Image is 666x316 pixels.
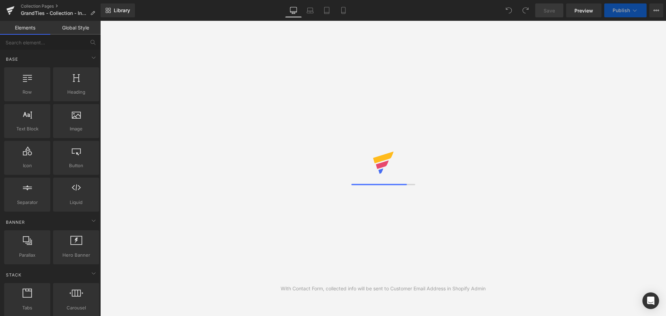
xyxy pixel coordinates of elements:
div: With Contact Form, collected info will be sent to Customer Email Address in Shopify Admin [281,285,486,292]
a: Mobile [335,3,352,17]
span: Tabs [6,304,48,311]
span: Icon [6,162,48,169]
button: Undo [502,3,516,17]
a: Tablet [318,3,335,17]
button: Publish [604,3,647,17]
span: Liquid [55,199,97,206]
button: Redo [519,3,532,17]
span: Publish [613,8,630,13]
span: Base [5,56,19,62]
span: GrandTies - Collection - In Progress [21,10,87,16]
div: Open Intercom Messenger [642,292,659,309]
button: More [649,3,663,17]
span: Text Block [6,125,48,133]
span: Button [55,162,97,169]
span: Save [544,7,555,14]
span: Preview [574,7,593,14]
span: Parallax [6,251,48,259]
a: Preview [566,3,601,17]
span: Separator [6,199,48,206]
span: Banner [5,219,26,225]
a: Laptop [302,3,318,17]
a: New Library [101,3,135,17]
span: Stack [5,272,22,278]
span: Image [55,125,97,133]
a: Desktop [285,3,302,17]
span: Carousel [55,304,97,311]
span: Hero Banner [55,251,97,259]
a: Collection Pages [21,3,101,9]
span: Row [6,88,48,96]
span: Library [114,7,130,14]
a: Global Style [50,21,101,35]
span: Heading [55,88,97,96]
